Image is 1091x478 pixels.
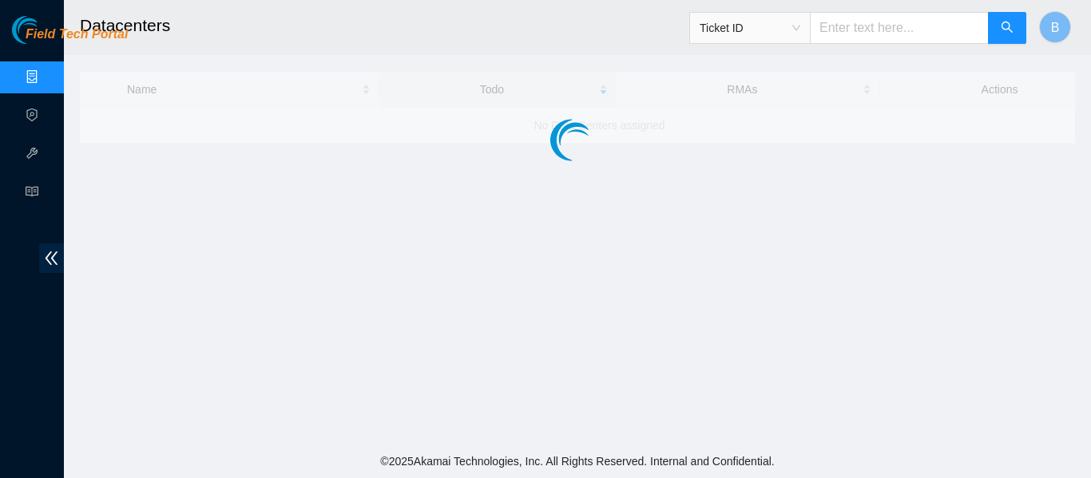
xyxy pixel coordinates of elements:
span: Ticket ID [700,16,800,40]
span: B [1051,18,1060,38]
input: Enter text here... [810,12,989,44]
a: Akamai TechnologiesField Tech Portal [12,29,128,49]
span: read [26,178,38,210]
span: Field Tech Portal [26,27,128,42]
span: search [1001,21,1014,36]
span: double-left [39,243,64,273]
img: Akamai Technologies [12,16,81,44]
footer: © 2025 Akamai Technologies, Inc. All Rights Reserved. Internal and Confidential. [64,444,1091,478]
button: B [1039,11,1071,43]
button: search [988,12,1026,44]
